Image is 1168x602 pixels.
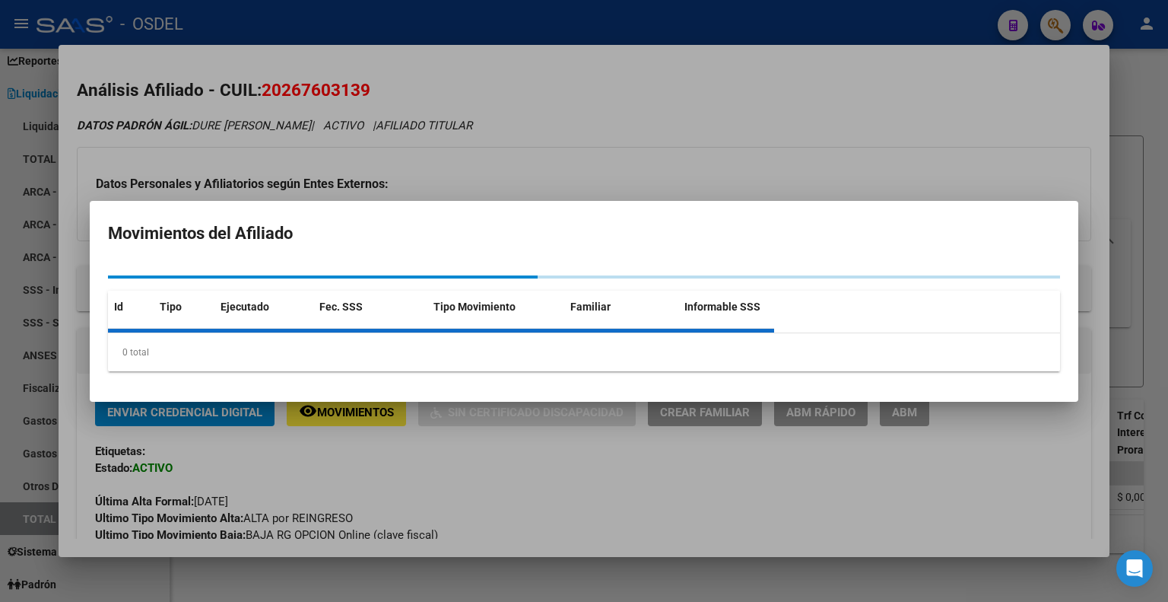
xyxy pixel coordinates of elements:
[154,291,214,323] datatable-header-cell: Tipo
[214,291,313,323] datatable-header-cell: Ejecutado
[313,291,427,323] datatable-header-cell: Fec. SSS
[160,301,182,313] span: Tipo
[108,291,154,323] datatable-header-cell: Id
[684,301,760,313] span: Informable SSS
[114,301,123,313] span: Id
[319,301,363,313] span: Fec. SSS
[678,291,792,323] datatable-header-cell: Informable SSS
[570,301,611,313] span: Familiar
[108,333,1060,371] div: 0 total
[108,219,1060,248] h2: Movimientos del Afiliado
[1116,550,1153,587] div: Open Intercom Messenger
[221,301,269,313] span: Ejecutado
[427,291,564,323] datatable-header-cell: Tipo Movimiento
[564,291,678,323] datatable-header-cell: Familiar
[433,301,516,313] span: Tipo Movimiento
